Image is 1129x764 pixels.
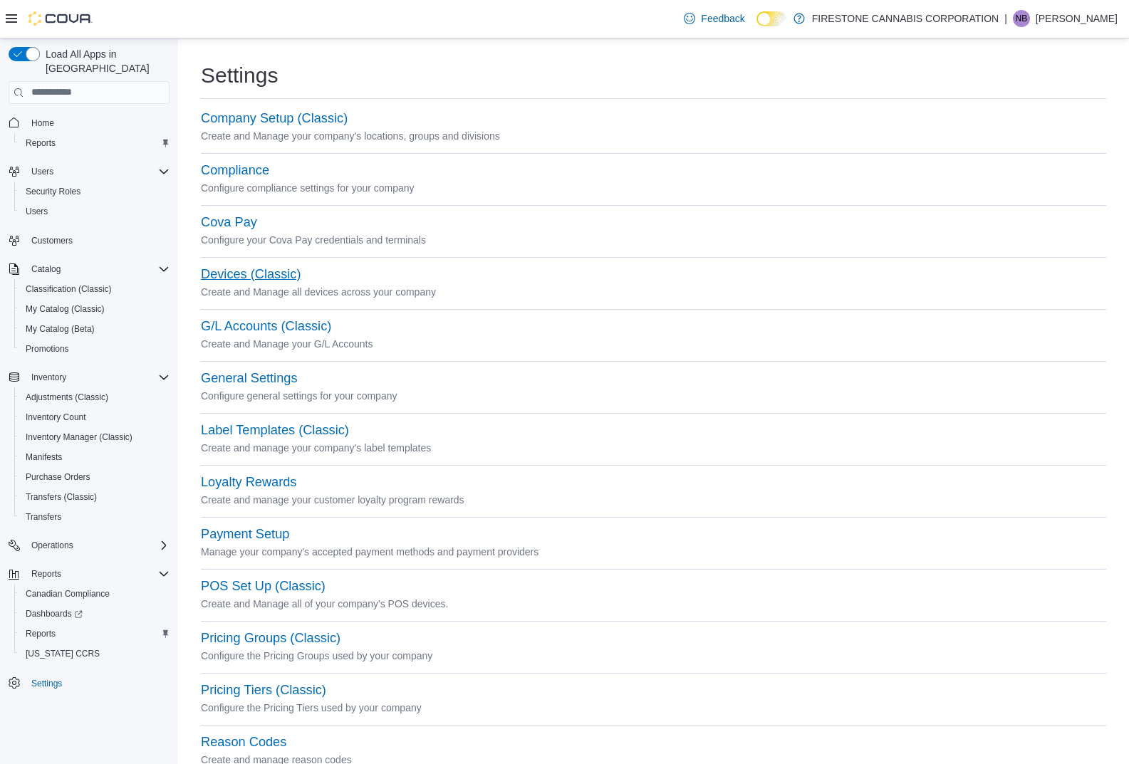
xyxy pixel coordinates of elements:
button: Customers [3,230,175,251]
span: Manifests [26,451,62,463]
img: Cova [28,11,93,26]
button: Inventory Manager (Classic) [14,427,175,447]
button: G/L Accounts (Classic) [201,319,331,334]
p: Create and Manage your company's locations, groups and divisions [201,127,1106,145]
button: Users [3,162,175,182]
span: Dashboards [20,605,170,622]
span: Promotions [26,343,69,355]
button: Promotions [14,339,175,359]
button: Manifests [14,447,175,467]
span: Settings [31,678,62,689]
a: Classification (Classic) [20,281,118,298]
span: Customers [26,231,170,249]
span: Reports [26,565,170,582]
button: Users [14,202,175,221]
button: Purchase Orders [14,467,175,487]
span: Dark Mode [756,26,757,27]
p: [PERSON_NAME] [1036,10,1118,27]
span: Washington CCRS [20,645,170,662]
button: General Settings [201,371,297,386]
span: Purchase Orders [20,469,170,486]
button: Reports [3,564,175,584]
span: Promotions [20,340,170,357]
button: My Catalog (Beta) [14,319,175,339]
a: Inventory Manager (Classic) [20,429,138,446]
button: Classification (Classic) [14,279,175,299]
p: Create and manage your company's label templates [201,439,1106,456]
nav: Complex example [9,107,170,731]
a: Users [20,203,53,220]
span: Purchase Orders [26,471,90,483]
a: Customers [26,232,78,249]
span: Reports [26,137,56,149]
button: Label Templates (Classic) [201,423,349,438]
a: Settings [26,675,68,692]
span: Security Roles [20,183,170,200]
p: | [1004,10,1007,27]
button: Reports [14,624,175,644]
span: Inventory Manager (Classic) [26,431,132,443]
button: Payment Setup [201,527,289,542]
button: Transfers [14,507,175,527]
span: Manifests [20,449,170,466]
a: Inventory Count [20,409,92,426]
span: Load All Apps in [GEOGRAPHIC_DATA] [40,47,170,75]
button: Loyalty Rewards [201,475,296,490]
span: Reports [20,625,170,642]
p: Create and Manage all of your company's POS devices. [201,595,1106,612]
h1: Settings [201,61,278,90]
span: Classification (Classic) [20,281,170,298]
p: Configure general settings for your company [201,387,1106,404]
span: Operations [31,540,73,551]
button: Reason Codes [201,735,286,750]
a: Security Roles [20,183,86,200]
button: Devices (Classic) [201,267,301,282]
a: Home [26,115,60,132]
span: Dashboards [26,608,83,619]
span: Inventory [26,369,170,386]
span: Transfers (Classic) [20,488,170,506]
a: Dashboards [20,605,88,622]
span: Users [20,203,170,220]
button: Canadian Compliance [14,584,175,604]
button: Pricing Tiers (Classic) [201,683,326,698]
p: Create and Manage all devices across your company [201,283,1106,300]
a: Reports [20,135,61,152]
button: Catalog [3,259,175,279]
span: Home [31,117,54,129]
span: Inventory Manager (Classic) [20,429,170,446]
span: Customers [31,235,73,246]
button: Cova Pay [201,215,257,230]
button: Reports [26,565,67,582]
span: Adjustments (Classic) [26,392,108,403]
button: Operations [26,537,79,554]
p: Create and manage your customer loyalty program rewards [201,491,1106,508]
span: Operations [26,537,170,554]
a: Reports [20,625,61,642]
span: Canadian Compliance [26,588,110,600]
input: Dark Mode [756,11,786,26]
button: Reports [14,133,175,153]
a: Manifests [20,449,68,466]
button: Catalog [26,261,66,278]
button: Company Setup (Classic) [201,111,348,126]
a: Canadian Compliance [20,585,115,602]
span: My Catalog (Beta) [20,320,170,337]
p: FIRESTONE CANNABIS CORPORATION [812,10,999,27]
span: Transfers [20,508,170,525]
button: Transfers (Classic) [14,487,175,507]
span: My Catalog (Classic) [20,300,170,318]
span: Inventory Count [20,409,170,426]
button: Security Roles [14,182,175,202]
span: Feedback [701,11,744,26]
p: Configure your Cova Pay credentials and terminals [201,231,1106,248]
button: Inventory Count [14,407,175,427]
p: Configure the Pricing Tiers used by your company [201,699,1106,716]
span: Transfers (Classic) [26,491,97,503]
span: My Catalog (Beta) [26,323,95,335]
p: Configure compliance settings for your company [201,179,1106,197]
button: Pricing Groups (Classic) [201,631,340,646]
span: Classification (Classic) [26,283,112,295]
span: Reports [20,135,170,152]
span: Inventory [31,372,66,383]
